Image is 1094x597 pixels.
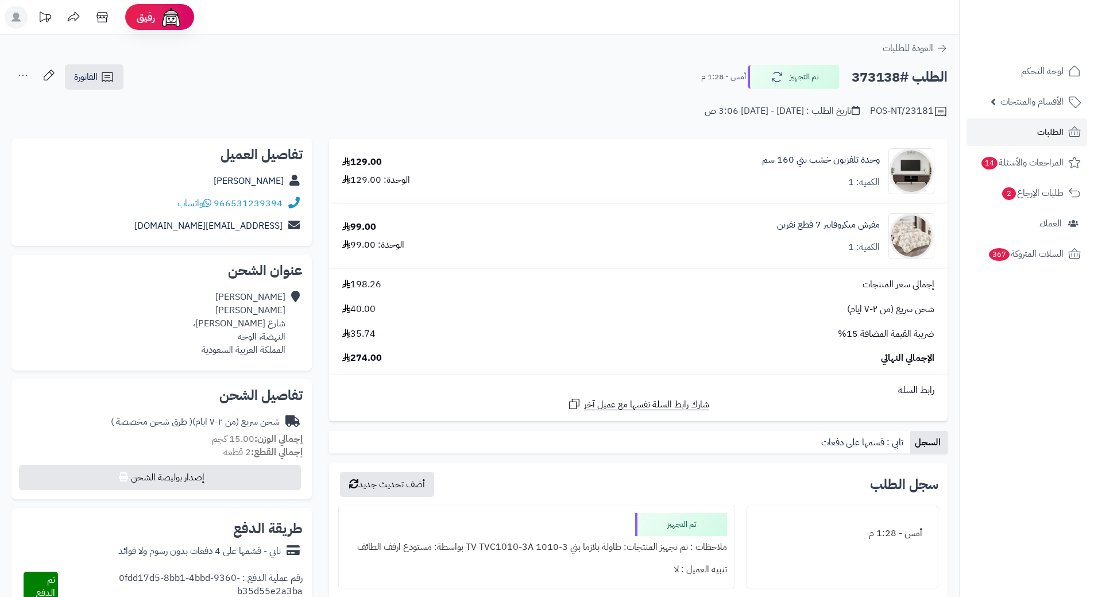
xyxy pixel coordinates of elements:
[762,153,880,167] a: وحدة تلفزيون خشب بني 160 سم
[967,149,1087,176] a: المراجعات والأسئلة14
[967,118,1087,146] a: الطلبات
[852,66,948,89] h2: الطلب #373138
[701,71,746,83] small: أمس - 1:28 م
[251,445,303,459] strong: إجمالي القطع:
[134,219,283,233] a: [EMAIL_ADDRESS][DOMAIN_NAME]
[635,513,727,536] div: تم التجهيز
[193,291,285,356] div: [PERSON_NAME] [PERSON_NAME] شارع [PERSON_NAME]، النهضة، الوجه المملكة العربية السعودية
[223,445,303,459] small: 2 قطعة
[19,465,301,490] button: إصدار بوليصة الشحن
[346,536,726,559] div: ملاحظات : تم تجهيز المنتجات: طاولة بلازما بني 3-1010 TV TVC1010-3A بواسطة: مستودع ارفف الطائف
[137,10,155,24] span: رفيق
[881,352,934,365] span: الإجمالي النهائي
[177,197,211,210] a: واتساب
[21,388,303,402] h2: تفاصيل الشحن
[346,559,726,581] div: تنبيه العميل : لا
[111,415,280,429] div: شحن سريع (من ٢-٧ ايام)
[967,57,1087,85] a: لوحة التحكم
[118,545,281,558] div: تابي - قسّمها على 4 دفعات بدون رسوم ولا فوائد
[838,328,934,341] span: ضريبة القيمة المضافة 15%
[342,303,376,316] span: 40.00
[584,398,709,411] span: شارك رابط السلة نفسها مع عميل آخر
[910,431,948,454] a: السجل
[967,179,1087,207] a: طلبات الإرجاع2
[340,472,434,497] button: أضف تحديث جديد
[567,397,709,411] a: شارك رابط السلة نفسها مع عميل آخر
[65,64,123,90] a: الفاتورة
[342,221,376,234] div: 99.00
[214,197,283,210] a: 966531239394
[1021,63,1064,79] span: لوحة التحكم
[254,432,303,446] strong: إجمالي الوزن:
[748,65,840,89] button: تم التجهيز
[30,6,59,32] a: تحديثات المنصة
[967,210,1087,237] a: العملاء
[1000,94,1064,110] span: الأقسام والمنتجات
[883,41,948,55] a: العودة للطلبات
[342,174,410,187] div: الوحدة: 129.00
[214,174,284,188] a: [PERSON_NAME]
[1037,124,1064,140] span: الطلبات
[334,384,943,397] div: رابط السلة
[212,432,303,446] small: 15.00 كجم
[870,477,938,491] h3: سجل الطلب
[111,415,192,429] span: ( طرق شحن مخصصة )
[980,155,1064,171] span: المراجعات والأسئلة
[848,241,880,254] div: الكمية: 1
[160,6,183,29] img: ai-face.png
[883,41,933,55] span: العودة للطلبات
[848,176,880,189] div: الكمية: 1
[889,148,934,194] img: 1750492780-220601011456-90x90.jpg
[342,278,381,291] span: 198.26
[74,70,98,84] span: الفاتورة
[342,352,382,365] span: 274.00
[705,105,860,118] div: تاريخ الطلب : [DATE] - [DATE] 3:06 ص
[988,246,1064,262] span: السلات المتروكة
[988,248,1010,261] span: 367
[1002,187,1016,201] span: 2
[342,328,376,341] span: 35.74
[1039,215,1062,232] span: العملاء
[777,218,880,232] a: مفرش ميكروفايبر 7 قطع نفرين
[21,148,303,161] h2: تفاصيل العميل
[1016,24,1083,48] img: logo-2.png
[233,522,303,536] h2: طريقة الدفع
[889,213,934,259] img: 1752908587-1-90x90.jpg
[21,264,303,278] h2: عنوان الشحن
[1001,185,1064,201] span: طلبات الإرجاع
[981,157,998,170] span: 14
[342,238,404,252] div: الوحدة: 99.00
[754,522,931,545] div: أمس - 1:28 م
[870,105,948,118] div: POS-NT/23181
[847,303,934,316] span: شحن سريع (من ٢-٧ ايام)
[342,156,382,169] div: 129.00
[967,240,1087,268] a: السلات المتروكة367
[817,431,910,454] a: تابي : قسمها على دفعات
[863,278,934,291] span: إجمالي سعر المنتجات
